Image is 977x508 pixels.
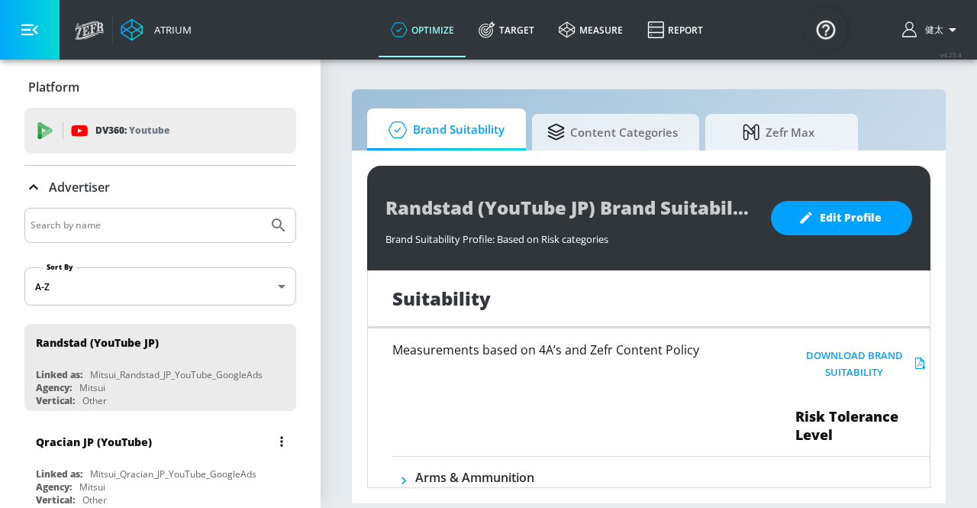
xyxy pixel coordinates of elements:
button: 健太 [902,21,962,39]
a: Report [635,2,715,57]
div: DV360: Youtube [24,108,296,154]
p: Advertiser [49,179,110,196]
div: Agency: [36,480,72,493]
div: Randstad (YouTube JP) [36,335,159,350]
div: Randstad (YouTube JP)Linked as:Mitsui_Randstad_JP_YouTube_GoogleAdsAgency:MitsuiVertical:Other [24,324,296,411]
div: Atrium [148,23,192,37]
div: Mitsui_Randstad_JP_YouTube_GoogleAds [90,368,263,381]
div: Agency: [36,381,72,394]
div: A-Z [24,267,296,306]
span: Risk Tolerance Level [795,407,930,444]
a: Atrium [121,18,192,41]
h6: Measurements based on 4A’s and Zefr Content Policy [392,344,750,356]
h6: Arms & Ammunition [415,469,772,486]
div: Advertiser [24,166,296,209]
div: Brand Suitability Profile: Based on Risk categories [385,225,756,246]
div: Mitsui [79,480,105,493]
a: measure [547,2,635,57]
div: Qracian JP (YouTube) [36,435,152,449]
div: Mitsui [79,381,105,394]
h1: Suitability [392,286,491,311]
span: Zefr Max [721,114,837,150]
p: Youtube [129,122,169,138]
button: Edit Profile [771,201,912,235]
button: Download Brand Suitability [795,344,930,385]
div: Vertical: [36,394,75,407]
div: Other [82,493,107,506]
div: Linked as: [36,368,82,381]
span: Content Categories [547,114,678,150]
div: Other [82,394,107,407]
button: Open Resource Center [804,8,847,50]
span: login as: kenta.kurishima@mbk-digital.co.jp [919,24,943,37]
div: Mitsui_Qracian_JP_YouTube_GoogleAds [90,468,256,480]
input: Search by name [31,215,262,235]
p: DV360: [95,122,169,139]
div: Vertical: [36,493,75,506]
span: Edit Profile [801,209,882,228]
span: Brand Suitability [382,112,505,148]
div: Linked as: [36,468,82,480]
div: Platform [24,66,296,108]
p: Platform [28,79,79,95]
label: Sort By [44,262,76,272]
span: v 4.25.4 [940,50,962,59]
a: Target [466,2,547,57]
a: optimize [379,2,466,57]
